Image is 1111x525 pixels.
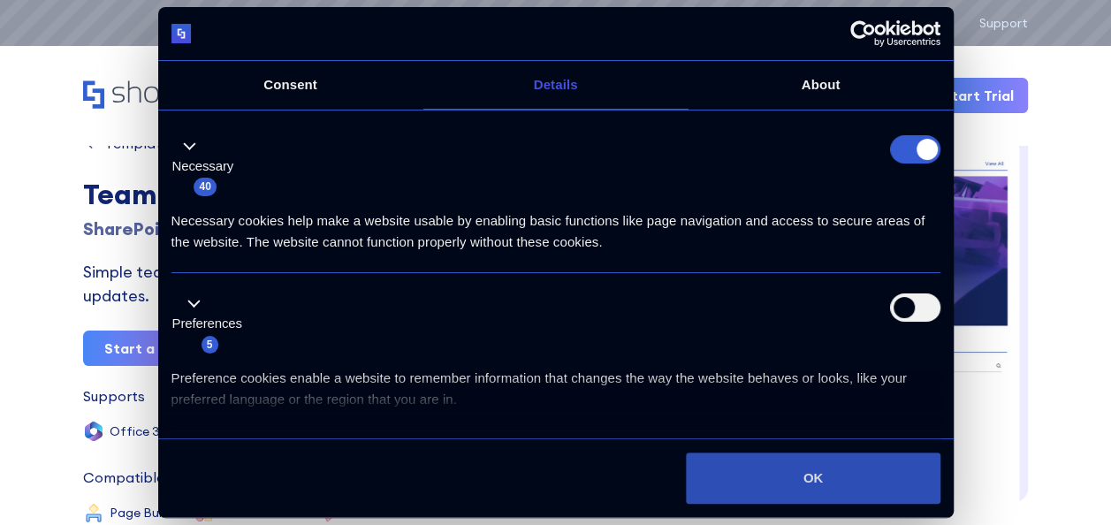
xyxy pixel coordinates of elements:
[686,453,940,504] button: OK
[158,61,423,110] a: Consent
[83,80,247,110] a: Home
[83,331,244,366] a: Start a Free Trial
[979,16,1028,30] a: Support
[171,24,192,44] img: logo
[83,216,419,242] div: SharePoint Template Team Site
[83,389,145,403] div: Supports
[172,156,234,177] label: Necessary
[689,61,954,110] a: About
[220,506,304,519] div: Theme Builder
[172,314,242,334] label: Preferences
[83,470,196,484] div: Compatible with
[110,506,184,519] div: Page Builder
[423,61,689,110] a: Details
[194,178,217,195] span: 40
[171,354,940,410] div: Preference cookies enable a website to remember information that changes the way the website beha...
[110,425,175,437] div: Office 365
[1023,440,1111,525] iframe: Chat Widget
[928,78,1028,113] a: Start Trial
[171,135,245,197] button: Necessary (40)
[83,260,419,308] div: Simple team site for people, tools, and updates.
[104,136,177,150] div: Templates
[83,173,419,216] div: Team Hub 2
[786,20,940,47] a: Usercentrics Cookiebot - opens in a new window
[340,506,392,519] div: Connect
[171,293,253,355] button: Preferences (5)
[171,197,940,253] div: Necessary cookies help make a website usable by enabling basic functions like page navigation and...
[202,336,218,354] span: 5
